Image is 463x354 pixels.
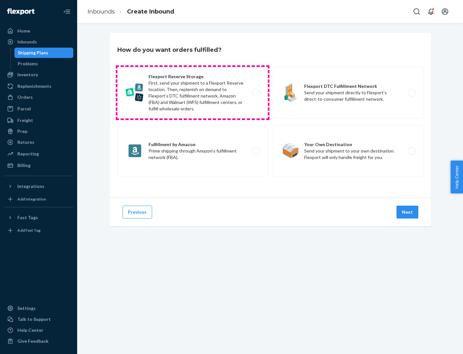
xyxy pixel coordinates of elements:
div: Shipping Plans [18,50,48,56]
button: Give Feedback [4,336,73,346]
a: Parcel [4,104,73,114]
div: Help Center [17,327,43,333]
button: Close Navigation [60,5,73,18]
a: Inbounds [87,8,115,15]
ol: breadcrumbs [82,2,179,21]
a: Replenishments [4,81,73,91]
div: Settings [17,305,36,312]
button: Open account menu [439,5,451,18]
a: Inbounds [4,37,73,47]
div: Returns [17,139,34,145]
div: Fast Tags [17,214,38,221]
div: Home [17,28,30,34]
a: Returns [4,137,73,147]
button: Next [396,206,418,219]
div: Freight [17,117,33,124]
h3: How do you want orders fulfilled? [117,46,222,54]
div: Inventory [17,71,38,78]
button: Fast Tags [4,212,73,223]
button: Open notifications [424,5,437,18]
a: Inventory [4,70,73,80]
div: Inbounds [17,39,37,45]
a: Settings [4,303,73,313]
div: Replenishments [17,83,51,89]
div: Add Fast Tag [17,228,41,233]
div: Orders [17,94,33,100]
div: Reporting [17,151,39,157]
a: Create Inbound [127,8,174,15]
div: Talk to Support [17,316,51,322]
a: Help Center [4,325,73,335]
div: Add Integration [17,196,46,202]
div: Give Feedback [17,338,49,344]
a: Add Integration [4,194,73,204]
button: Previous [123,206,152,219]
a: Orders [4,92,73,102]
a: Home [4,26,73,36]
div: Parcel [17,106,31,112]
button: Integrations [4,181,73,191]
div: Integrations [17,183,44,190]
a: Prep [4,126,73,136]
div: Problems [18,61,38,67]
a: Freight [4,115,73,126]
a: Problems [14,59,74,69]
img: Flexport logo [7,8,34,15]
div: Prep [17,128,27,135]
div: Billing [17,162,31,169]
a: Add Fast Tag [4,225,73,236]
a: Shipping Plans [14,48,74,58]
a: Talk to Support [4,314,73,324]
button: Help Center [450,161,463,193]
button: Open Search Box [410,5,423,18]
a: Reporting [4,149,73,159]
a: Billing [4,160,73,171]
